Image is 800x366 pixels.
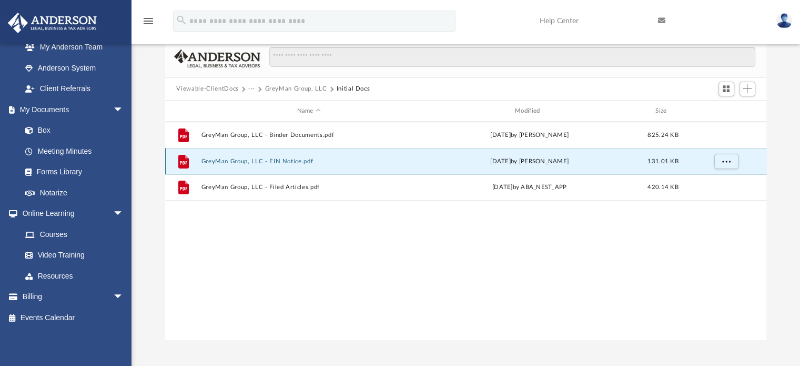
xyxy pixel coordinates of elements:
[113,286,134,308] span: arrow_drop_down
[165,122,767,340] div: grid
[7,286,139,308] a: Billingarrow_drop_down
[176,84,238,94] button: Viewable-ClientDocs
[647,185,678,191] span: 420.14 KB
[201,158,417,165] button: GreyMan Group, LLC - EIN Notice.pdf
[15,182,134,203] a: Notarize
[15,78,134,100] a: Client Referrals
[176,14,187,26] i: search
[714,154,738,170] button: More options
[201,132,417,139] button: GreyMan Group, LLC - Binder Documents.pdf
[642,106,684,116] div: Size
[7,99,134,120] a: My Documentsarrow_drop_down
[421,183,637,193] div: [DATE] by ABA_NEST_APP
[7,307,139,328] a: Events Calendar
[15,120,129,141] a: Box
[265,84,327,94] button: GreyMan Group, LLC
[15,57,134,78] a: Anderson System
[248,84,255,94] button: ···
[776,13,792,28] img: User Pic
[201,184,417,191] button: GreyMan Group, LLC - Filed Articles.pdf
[269,47,755,67] input: Search files and folders
[15,162,129,183] a: Forms Library
[200,106,417,116] div: Name
[15,37,129,58] a: My Anderson Team
[15,224,134,245] a: Courses
[718,82,734,96] button: Switch to Grid View
[688,106,762,116] div: id
[7,203,134,224] a: Online Learningarrow_drop_down
[740,82,755,96] button: Add
[421,131,637,140] div: [DATE] by [PERSON_NAME]
[142,15,155,27] i: menu
[15,245,129,266] a: Video Training
[421,106,637,116] div: Modified
[113,99,134,121] span: arrow_drop_down
[15,141,134,162] a: Meeting Minutes
[15,265,134,286] a: Resources
[337,84,370,94] button: Initial Docs
[647,159,678,164] span: 131.01 KB
[142,20,155,27] a: menu
[5,13,100,33] img: Anderson Advisors Platinum Portal
[169,106,196,116] div: id
[421,157,637,166] div: [DATE] by [PERSON_NAME]
[113,203,134,225] span: arrow_drop_down
[647,132,678,138] span: 825.24 KB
